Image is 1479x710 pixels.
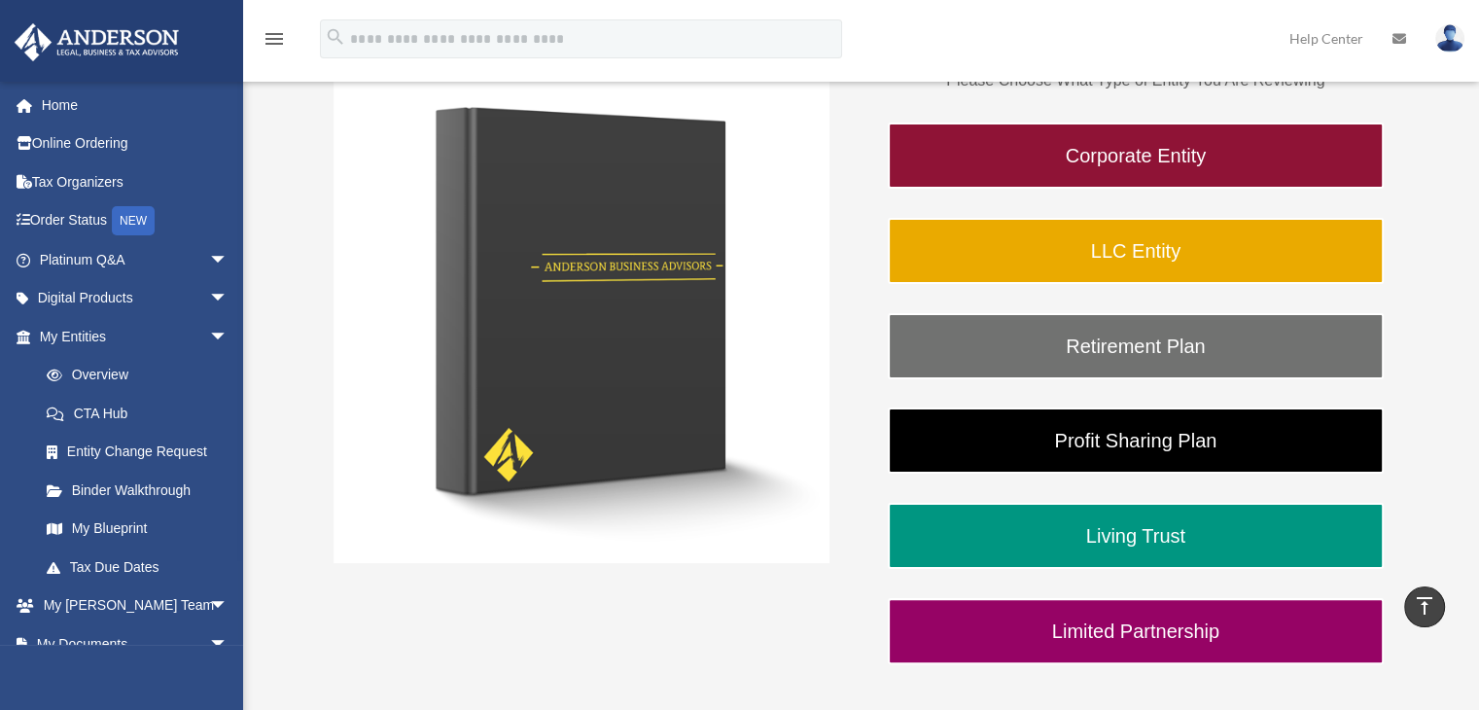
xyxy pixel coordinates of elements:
[209,317,248,357] span: arrow_drop_down
[888,313,1384,379] a: Retirement Plan
[27,510,258,549] a: My Blueprint
[263,27,286,51] i: menu
[14,317,258,356] a: My Entitiesarrow_drop_down
[14,279,258,318] a: Digital Productsarrow_drop_down
[209,240,248,280] span: arrow_drop_down
[263,34,286,51] a: menu
[14,162,258,201] a: Tax Organizers
[14,124,258,163] a: Online Ordering
[27,433,258,472] a: Entity Change Request
[14,586,258,625] a: My [PERSON_NAME] Teamarrow_drop_down
[1413,594,1436,618] i: vertical_align_top
[325,26,346,48] i: search
[888,598,1384,664] a: Limited Partnership
[888,218,1384,284] a: LLC Entity
[1404,586,1445,627] a: vertical_align_top
[14,201,258,241] a: Order StatusNEW
[888,408,1384,474] a: Profit Sharing Plan
[209,586,248,626] span: arrow_drop_down
[14,86,258,124] a: Home
[888,503,1384,569] a: Living Trust
[27,548,258,586] a: Tax Due Dates
[27,394,258,433] a: CTA Hub
[209,279,248,319] span: arrow_drop_down
[112,206,155,235] div: NEW
[1435,24,1464,53] img: User Pic
[888,123,1384,189] a: Corporate Entity
[27,471,248,510] a: Binder Walkthrough
[9,23,185,61] img: Anderson Advisors Platinum Portal
[14,240,258,279] a: Platinum Q&Aarrow_drop_down
[14,624,258,663] a: My Documentsarrow_drop_down
[27,356,258,395] a: Overview
[209,624,248,664] span: arrow_drop_down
